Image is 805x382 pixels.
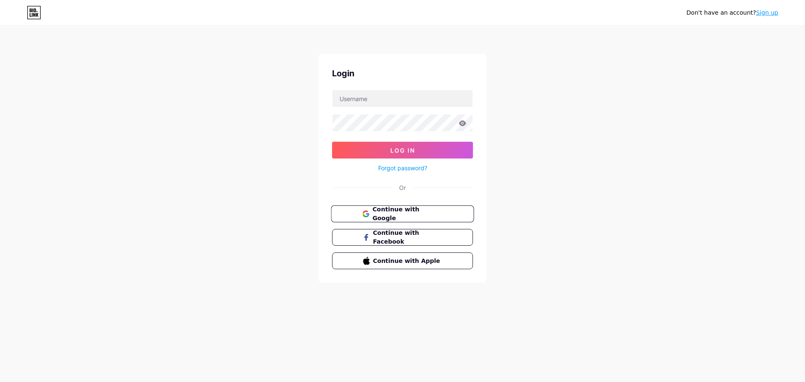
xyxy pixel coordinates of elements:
span: Continue with Google [372,205,442,223]
a: Forgot password? [378,164,427,172]
a: Continue with Google [332,205,473,222]
input: Username [332,90,473,107]
button: Log In [332,142,473,159]
div: Login [332,67,473,80]
span: Continue with Facebook [373,229,442,246]
div: Or [399,183,406,192]
span: Continue with Apple [373,257,442,265]
button: Continue with Google [331,205,474,223]
div: Don't have an account? [686,8,778,17]
span: Log In [390,147,415,154]
a: Sign up [756,9,778,16]
button: Continue with Facebook [332,229,473,246]
button: Continue with Apple [332,252,473,269]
